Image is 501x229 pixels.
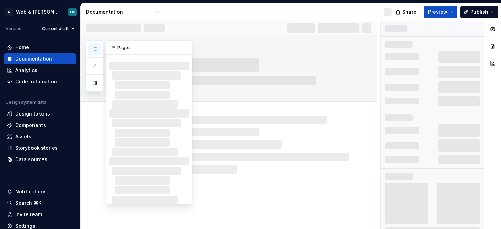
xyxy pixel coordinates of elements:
div: Components [15,122,46,129]
div: Documentation [15,55,52,62]
a: Data sources [4,154,76,165]
a: Documentation [4,53,76,64]
a: Analytics [4,65,76,76]
a: Assets [4,131,76,142]
div: Home [15,44,29,51]
button: Publish [460,6,498,18]
div: Storybook stories [15,145,58,152]
div: Web & [PERSON_NAME] Systems [16,9,60,16]
span: Current draft [42,26,69,31]
div: Assets [15,133,31,140]
button: Notifications [4,186,76,197]
a: Components [4,120,76,131]
button: Share [392,6,421,18]
a: Home [4,42,76,53]
span: Preview [428,9,447,16]
a: Invite team [4,209,76,220]
div: Search ⌘K [15,200,41,207]
button: Current draft [39,24,77,34]
div: Code automation [15,78,57,85]
a: Design tokens [4,108,76,119]
div: Design system data [6,100,46,105]
span: Share [402,9,416,16]
div: Version [6,26,21,31]
div: S [5,8,13,16]
div: Notifications [15,188,47,195]
button: SWeb & [PERSON_NAME] SystemsGS [1,4,79,19]
span: Publish [470,9,488,16]
div: Analytics [15,67,37,74]
div: Pages [106,41,192,55]
div: Design tokens [15,110,50,117]
button: Search ⌘K [4,198,76,209]
div: GS [70,9,75,15]
a: Storybook stories [4,143,76,154]
div: Invite team [15,211,42,218]
div: Data sources [15,156,47,163]
a: Code automation [4,76,76,87]
div: Documentation [86,9,151,16]
button: Preview [424,6,457,18]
